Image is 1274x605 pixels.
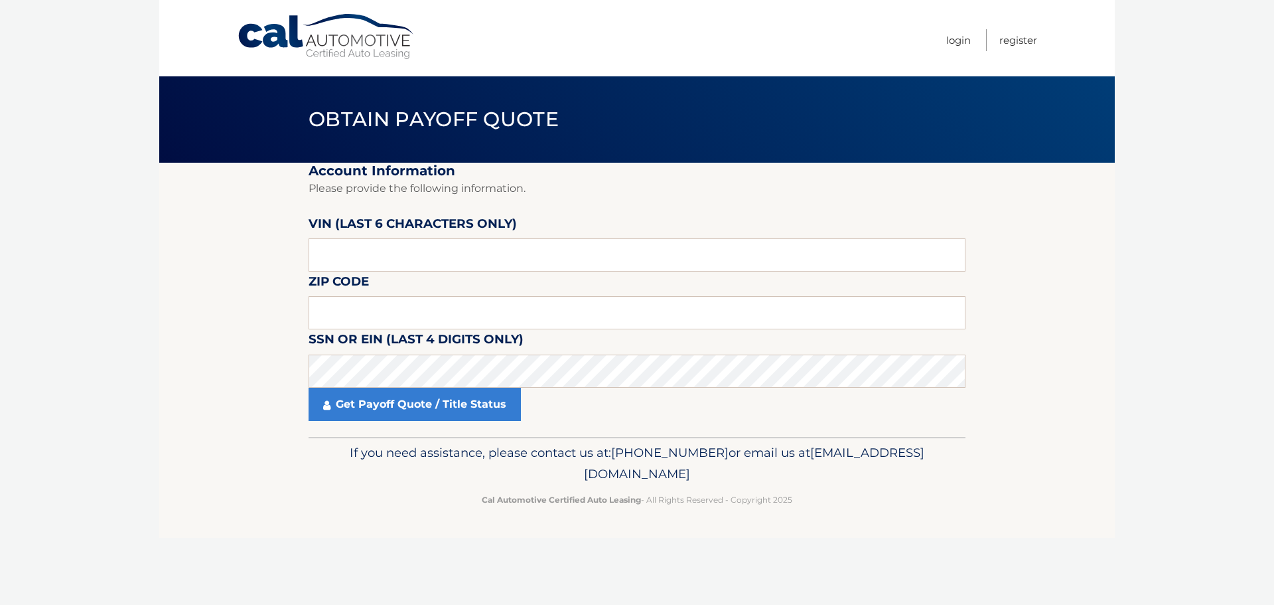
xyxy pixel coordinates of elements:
h2: Account Information [309,163,965,179]
p: If you need assistance, please contact us at: or email us at [317,442,957,485]
span: Obtain Payoff Quote [309,107,559,131]
p: Please provide the following information. [309,179,965,198]
span: [PHONE_NUMBER] [611,445,729,460]
strong: Cal Automotive Certified Auto Leasing [482,495,641,505]
a: Register [999,29,1037,51]
a: Cal Automotive [237,13,416,60]
label: VIN (last 6 characters only) [309,214,517,238]
label: Zip Code [309,272,369,296]
a: Login [946,29,971,51]
a: Get Payoff Quote / Title Status [309,388,521,421]
label: SSN or EIN (last 4 digits only) [309,329,524,354]
p: - All Rights Reserved - Copyright 2025 [317,493,957,507]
